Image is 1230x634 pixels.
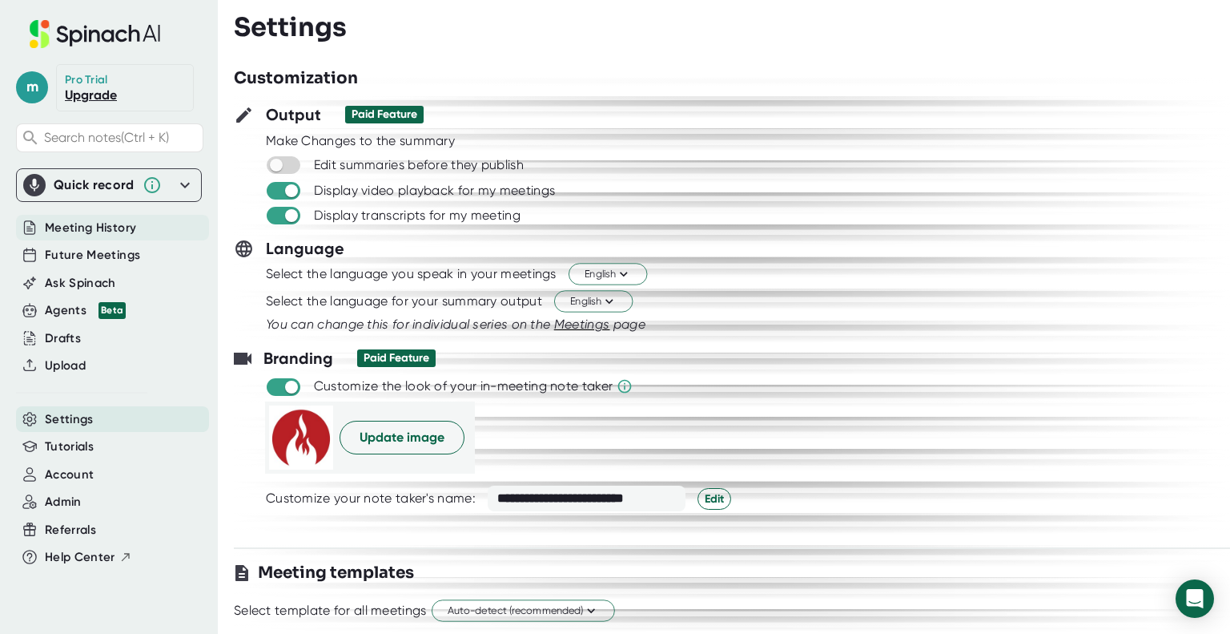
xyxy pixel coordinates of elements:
[45,246,140,265] button: Future Meetings
[432,600,615,622] button: Auto-detect (recommended)
[65,73,111,87] div: Pro Trial
[54,177,135,193] div: Quick record
[266,491,476,507] div: Customize your note taker's name:
[554,315,610,334] button: Meetings
[45,493,82,511] button: Admin
[44,130,169,145] span: Search notes (Ctrl + K)
[45,301,126,320] div: Agents
[45,219,136,237] button: Meeting History
[45,466,94,484] button: Account
[697,488,731,510] button: Edit
[266,317,645,332] i: You can change this for individual series on the page
[314,183,555,199] div: Display video playback for my meetings
[314,378,613,394] div: Customize the look of your in-meeting note taker
[554,291,633,313] button: English
[314,208,521,224] div: Display transcripts for my meeting
[234,12,347,42] h3: Settings
[314,157,524,173] div: Edit summaries before they publish
[45,521,96,539] button: Referrals
[45,301,126,320] button: Agents Beta
[45,410,94,429] button: Settings
[258,561,414,585] h3: Meeting templates
[98,302,126,319] div: Beta
[569,264,647,285] button: English
[65,87,117,103] a: Upgrade
[45,329,81,348] button: Drafts
[45,548,132,567] button: Help Center
[340,421,464,454] button: Update image
[263,346,333,370] h3: Branding
[570,294,617,309] span: English
[234,67,358,91] h3: Customization
[448,604,599,619] span: Auto-detect (recommended)
[269,406,333,470] img: picture
[352,107,417,122] div: Paid Feature
[16,71,48,103] span: m
[266,103,321,127] h3: Output
[554,317,610,332] span: Meetings
[45,438,94,456] button: Tutorials
[266,236,344,260] h3: Language
[45,357,86,375] button: Upload
[266,293,542,309] div: Select the language for your summary output
[45,548,115,567] span: Help Center
[1176,579,1214,618] div: Open Intercom Messenger
[364,351,429,365] div: Paid Feature
[45,274,116,293] button: Ask Spinach
[266,266,557,282] div: Select the language you speak in your meetings
[23,169,195,201] div: Quick record
[266,133,1230,149] div: Make Changes to the summary
[234,603,427,619] div: Select template for all meetings
[705,491,724,507] span: Edit
[585,267,631,282] span: English
[360,428,444,447] span: Update image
